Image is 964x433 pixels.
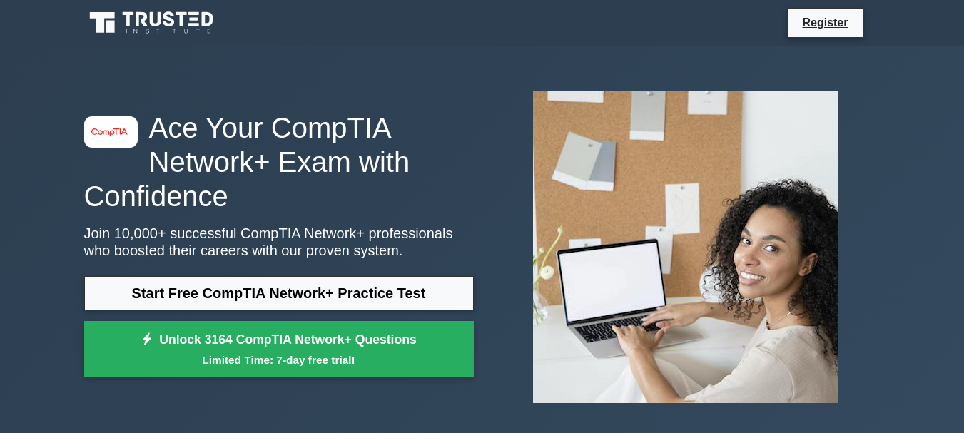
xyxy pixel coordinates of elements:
[102,352,456,368] small: Limited Time: 7-day free trial!
[84,225,474,259] p: Join 10,000+ successful CompTIA Network+ professionals who boosted their careers with our proven ...
[84,111,474,213] h1: Ace Your CompTIA Network+ Exam with Confidence
[84,276,474,310] a: Start Free CompTIA Network+ Practice Test
[793,14,856,31] a: Register
[84,321,474,378] a: Unlock 3164 CompTIA Network+ QuestionsLimited Time: 7-day free trial!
